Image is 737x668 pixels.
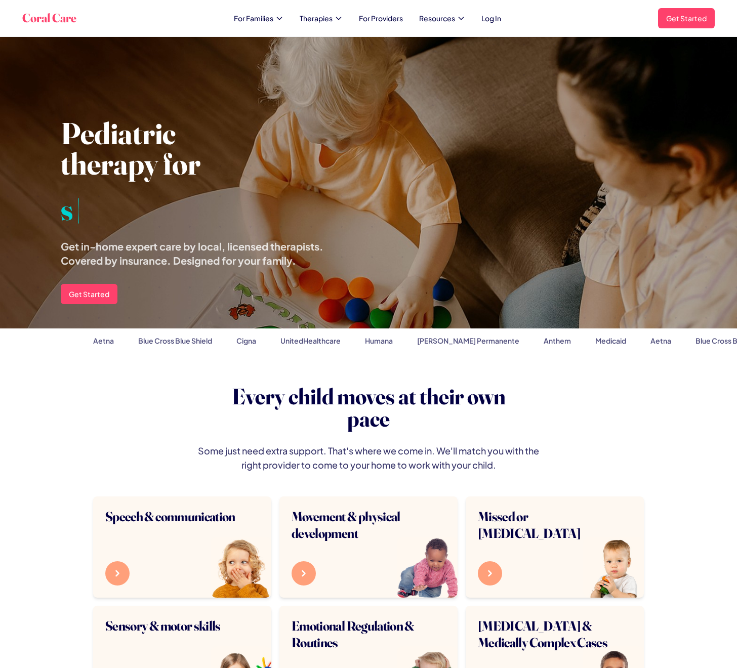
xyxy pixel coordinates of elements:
span: [PERSON_NAME] Permanente [417,336,519,345]
a: Get Started [658,8,715,28]
h3: Sensory & motor skills [105,618,244,632]
a: Get Started [61,284,117,304]
button: Resources [419,13,465,23]
h3: Missed or [MEDICAL_DATA] [478,509,617,541]
span: | [75,194,81,224]
span: Cigna [236,336,256,345]
h3: Speech & communication [105,509,244,525]
h3: Emotional Regulation & Routines [292,618,430,646]
span: Blue Cross Blue Shield [138,336,212,345]
span: Medicaid [595,336,626,345]
span: s [61,194,73,224]
button: For Families [234,13,283,23]
button: Therapies [300,13,343,23]
button: Learn more about Speech & communication [105,561,130,586]
p: Some just need extra support. That's where we come in. We'll match you with the right provider to... [196,444,541,472]
span: Get in-home expert care by local, licensed therapists. Covered by insurance. Designed for your fa... [61,240,323,267]
span: Therapies [300,13,333,23]
span: Anthem [543,336,570,345]
span: For Families [234,13,273,23]
button: Learn more about Movement & physical development [292,561,316,586]
a: For Providers [359,13,403,23]
span: Humana [364,336,392,345]
span: Aetna [650,336,671,345]
a: Log In [481,13,501,23]
span: UnitedHealthcare [280,336,340,345]
h1: Pediatric therapy for [61,118,356,179]
span: Resources [419,13,455,23]
a: Coral Care [22,10,76,26]
h2: Every child moves at their own pace [212,385,525,436]
button: Learn more about Missed or delayed milestones [478,561,502,586]
h3: [MEDICAL_DATA] & Medically Complex Cases [478,618,617,651]
h3: Movement & physical development [292,509,430,541]
span: Aetna [93,336,113,345]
